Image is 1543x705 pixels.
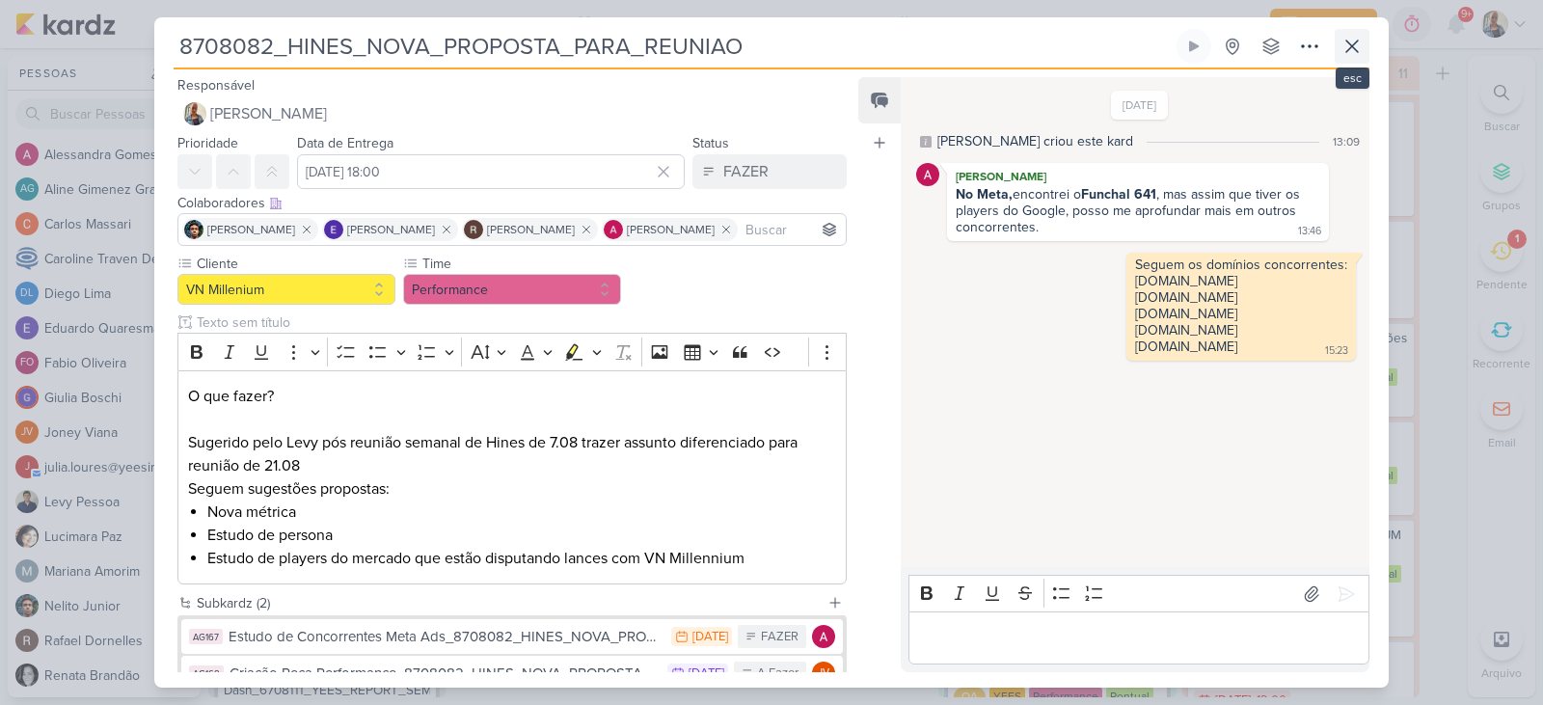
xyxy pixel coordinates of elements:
li: Estudo de players do mercado que estão disputando lances com VN Millennium [207,547,836,570]
span: [PERSON_NAME] [627,221,715,238]
div: Ligar relógio [1186,39,1202,54]
input: Texto sem título [193,312,847,333]
strong: No Meta, [956,186,1013,203]
button: FAZER [692,154,847,189]
button: Performance [403,274,621,305]
div: AG167 [189,629,223,644]
img: Iara Santos [183,102,206,125]
div: Criação Peça Performance_8708082_HINES_NOVA_PROPOSTA_PARA_REUNIAO [230,663,658,685]
div: Editor toolbar [908,575,1369,612]
div: esc [1336,68,1369,89]
label: Time [420,254,621,274]
div: [PERSON_NAME] criou este kard [937,131,1133,151]
div: Subkardz (2) [197,593,820,613]
label: Data de Entrega [297,135,393,151]
div: [DATE] [689,667,724,680]
label: Cliente [195,254,395,274]
label: Status [692,135,729,151]
img: Nelito Junior [184,220,203,239]
p: JV [818,668,829,679]
div: Colaboradores [177,193,847,213]
div: 13:09 [1333,133,1360,150]
span: [PERSON_NAME] [210,102,327,125]
img: Alessandra Gomes [812,625,835,648]
div: encontrei o , mas assim que tiver os players do Google, posso me aprofundar mais em outros concor... [956,186,1304,235]
button: AG168 Criação Peça Performance_8708082_HINES_NOVA_PROPOSTA_PARA_REUNIAO [DATE] A Fazer JV [181,656,843,691]
button: [PERSON_NAME] [177,96,847,131]
img: Eduardo Quaresma [324,220,343,239]
div: Editor editing area: main [177,370,847,585]
div: Editor editing area: main [908,611,1369,664]
div: 15:23 [1325,343,1348,359]
input: Buscar [742,218,842,241]
img: Alessandra Gomes [916,163,939,186]
div: Joney Viana [812,662,835,685]
div: Seguem os domínios concorrentes: [1135,257,1347,273]
div: [DOMAIN_NAME] [DOMAIN_NAME] [DOMAIN_NAME] [DOMAIN_NAME] [DOMAIN_NAME] [1135,273,1237,355]
div: A Fazer [757,664,799,684]
p: O que fazer? [188,385,836,408]
li: Nova métrica [207,501,836,524]
div: FAZER [723,160,769,183]
li: Estudo de persona [207,524,836,547]
div: AG168 [189,665,224,681]
input: Kard Sem Título [174,29,1173,64]
div: [DATE] [692,631,728,643]
div: Estudo de Concorrentes Meta Ads_8708082_HINES_NOVA_PROPOSTA_PARA_REUNIAO [229,626,662,648]
img: Alessandra Gomes [604,220,623,239]
strong: Funchal 641 [1081,186,1156,203]
label: Prioridade [177,135,238,151]
button: AG167 Estudo de Concorrentes Meta Ads_8708082_HINES_NOVA_PROPOSTA_PARA_REUNIAO [DATE] FAZER [181,619,843,654]
img: Rafael Dornelles [464,220,483,239]
input: Select a date [297,154,685,189]
div: FAZER [761,628,799,647]
div: 13:46 [1298,224,1321,239]
label: Responsável [177,77,255,94]
span: [PERSON_NAME] [207,221,295,238]
div: Editor toolbar [177,333,847,370]
p: Seguem sugestões propostas: [188,477,836,501]
button: VN Millenium [177,274,395,305]
span: [PERSON_NAME] [347,221,435,238]
div: [PERSON_NAME] [951,167,1325,186]
p: Sugerido pelo Levy pós reunião semanal de Hines de 7.08 trazer assunto diferenciado para reunião ... [188,431,836,477]
span: [PERSON_NAME] [487,221,575,238]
